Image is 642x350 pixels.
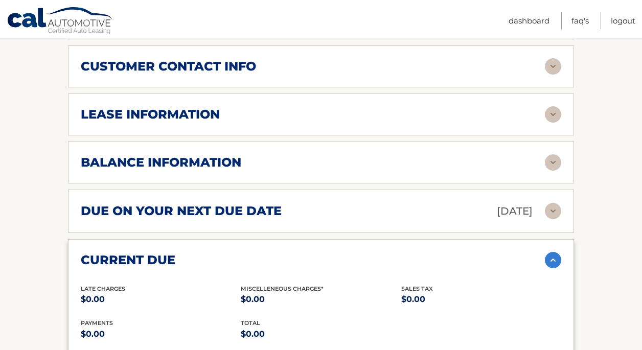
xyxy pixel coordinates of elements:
[81,59,256,74] h2: customer contact info
[241,327,401,341] p: $0.00
[81,107,220,122] h2: lease information
[545,154,561,171] img: accordion-rest.svg
[545,106,561,123] img: accordion-rest.svg
[81,327,241,341] p: $0.00
[81,155,241,170] h2: balance information
[81,319,113,326] span: payments
[241,292,401,307] p: $0.00
[497,202,533,220] p: [DATE]
[545,252,561,268] img: accordion-active.svg
[401,285,433,292] span: Sales Tax
[509,12,549,29] a: Dashboard
[571,12,589,29] a: FAQ's
[611,12,635,29] a: Logout
[241,285,324,292] span: Miscelleneous Charges*
[81,252,175,268] h2: current due
[545,203,561,219] img: accordion-rest.svg
[545,58,561,75] img: accordion-rest.svg
[81,285,125,292] span: Late Charges
[241,319,260,326] span: total
[7,7,114,36] a: Cal Automotive
[81,292,241,307] p: $0.00
[401,292,561,307] p: $0.00
[81,203,282,219] h2: due on your next due date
